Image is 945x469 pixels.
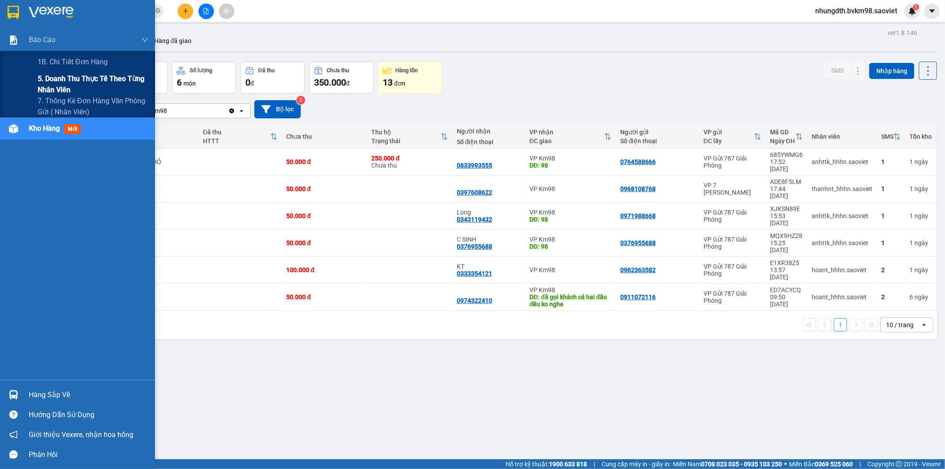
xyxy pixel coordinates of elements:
[29,448,148,461] div: Phản hồi
[620,129,695,136] div: Người gửi
[914,293,928,301] span: ngày
[770,158,803,172] div: 17:52 [DATE]
[172,62,236,94] button: Số lượng6món
[238,107,245,114] svg: open
[770,205,803,212] div: XJKSN89E
[812,158,872,165] div: anhttk_hhhn.saoviet
[913,4,919,10] sup: 1
[147,30,198,51] button: Hàng đã giao
[250,80,254,87] span: đ
[203,137,270,145] div: HTTT
[9,35,18,45] img: solution-icon
[203,8,209,14] span: file-add
[815,461,853,468] strong: 0369 525 060
[770,151,803,158] div: 685YWMG6
[770,239,803,254] div: 15:25 [DATE]
[9,390,18,399] img: warehouse-icon
[914,239,928,246] span: ngày
[910,158,932,165] div: 1
[770,129,796,136] div: Mã GD
[887,28,917,38] div: ver 1.8.146
[928,7,936,15] span: caret-down
[124,239,194,246] div: HỘP
[168,106,169,115] input: Selected VP Km98.
[38,73,148,95] span: 5. Doanh thu thực tế theo từng nhân viên
[594,459,595,469] span: |
[396,67,418,74] div: Hàng tồn
[64,124,81,134] span: mới
[770,293,803,308] div: 09:50 [DATE]
[921,321,928,328] svg: open
[704,182,761,196] div: VP 7 [PERSON_NAME]
[506,459,587,469] span: Hỗ trợ kỹ thuật:
[371,137,440,145] div: Trạng thái
[881,266,901,274] div: 2
[155,8,160,13] span: close-circle
[457,270,492,277] div: 0333354121
[881,158,901,165] div: 1
[886,320,914,329] div: 10 / trang
[529,129,604,136] div: VP nhận
[9,430,18,439] span: notification
[770,212,803,227] div: 15:53 [DATE]
[812,185,872,192] div: thanhnt_hhhn.saoviet
[29,34,55,45] span: Báo cáo
[286,185,362,192] div: 50.000 đ
[881,293,901,301] div: 2
[198,125,282,149] th: Toggle SortBy
[203,129,270,136] div: Đã thu
[457,236,521,243] div: C SINH
[286,293,362,301] div: 50.000 đ
[457,138,521,145] div: Số điện thoại
[346,80,350,87] span: đ
[124,185,194,192] div: xốp âm ly
[529,286,611,293] div: VP Km98
[9,450,18,459] span: message
[896,461,902,467] span: copyright
[770,259,803,266] div: E1XR38Z5
[620,266,656,274] div: 0962363582
[812,133,872,140] div: Nhân viên
[620,212,656,219] div: 0971988668
[525,125,616,149] th: Toggle SortBy
[223,8,229,14] span: aim
[914,212,928,219] span: ngày
[914,185,928,192] span: ngày
[910,212,932,219] div: 1
[602,459,671,469] span: Cung cấp máy in - giấy in:
[383,77,393,88] span: 13
[704,137,754,145] div: ĐC lấy
[914,4,918,10] span: 1
[190,67,212,74] div: Số lượng
[29,429,133,440] span: Giới thiệu Vexere, nhận hoa hồng
[704,236,761,250] div: VP Gửi 787 Giải Phóng
[529,216,611,223] div: DĐ: 98
[924,4,940,19] button: caret-down
[178,4,193,19] button: plus
[704,129,754,136] div: VP gửi
[770,266,803,281] div: 13:57 [DATE]
[770,185,803,199] div: 17:44 [DATE]
[457,216,492,223] div: 0343119432
[620,137,695,145] div: Số điện thoại
[549,461,587,468] strong: 1900 633 818
[124,293,194,301] div: BC DEN
[314,77,346,88] span: 350.000
[812,239,872,246] div: anhttk_hhhn.saoviet
[38,56,108,67] span: 1B. Chi tiết đơn hàng
[177,77,182,88] span: 6
[824,63,851,78] button: SMS
[869,63,914,79] button: Nhập hàng
[457,162,492,169] div: 0833993555
[29,388,148,402] div: Hàng sắp về
[704,290,761,304] div: VP Gửi 787 Giải Phóng
[529,236,611,243] div: VP Km98
[812,266,872,274] div: hoant_hhhn.saoviet
[124,158,194,165] div: BỌC BÌA NHỎ
[378,62,442,94] button: Hàng tồn13đơn
[183,80,196,87] span: món
[457,189,492,196] div: 0397608622
[29,408,148,422] div: Hướng dẫn sử dụng
[808,5,904,16] span: nhungdth.bvkm98.saoviet
[245,77,250,88] span: 0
